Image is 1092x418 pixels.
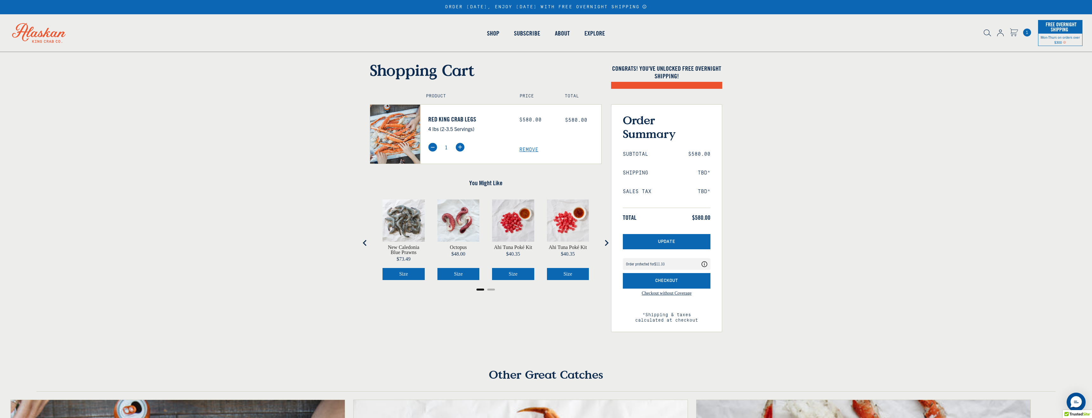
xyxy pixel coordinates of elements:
[486,193,541,286] div: product
[437,199,480,242] img: Octopus on parchment paper.
[623,258,710,270] div: Coverage Options
[509,271,517,277] span: Size
[451,251,465,257] span: $48.00
[520,94,551,99] h4: Price
[370,105,420,164] img: Red King Crab Legs - 4 lbs (2-3.5 Servings)
[1023,29,1031,36] a: Cart
[642,4,647,9] a: Announcement Bar Modal
[476,289,484,291] button: Go to page 1
[492,199,534,242] img: Ahi Tuna and wasabi sauce
[494,245,532,250] a: View Ahi Tuna Poké Kit
[383,199,425,242] img: Caledonia blue prawns on parchment paper
[370,61,602,79] h1: Shopping Cart
[548,15,577,51] a: About
[547,199,589,242] img: Cubed ahi tuna and shoyu sauce
[623,170,648,176] span: Shipping
[359,237,371,249] button: Go to last slide
[561,251,575,257] span: $40.35
[1023,29,1031,36] span: 1
[480,15,507,51] a: Shop
[507,15,548,51] a: Subscribe
[655,278,678,284] span: Checkout
[549,245,587,250] a: View Ahi Tuna Poké Kit
[399,271,408,277] span: Size
[431,193,486,286] div: product
[642,291,691,307] a: Continue to checkout without Shipping Protection
[456,143,464,152] img: plus
[454,271,463,277] span: Size
[547,268,589,280] button: Select Ahi Tuna Poké Kit size
[1044,20,1076,34] span: Free Overnight Shipping
[563,271,572,277] span: Size
[623,273,710,289] button: Checkout
[3,14,75,52] img: Alaskan King Crab Co. logo
[623,255,710,273] div: route shipping protection selector element
[370,179,602,187] h4: You Might Like
[519,117,556,123] div: $580.00
[450,245,467,250] a: View Octopus
[997,29,1004,36] img: account
[487,289,495,291] button: Go to page 2
[506,251,520,257] span: $40.35
[428,115,510,123] a: Red King Crab Legs
[541,193,596,286] div: product
[383,245,425,255] a: View New Caledonia Blue Prawns
[426,94,506,99] h4: Product
[428,125,510,133] p: 4 lbs (2-3.5 Servings)
[692,214,710,221] span: $580.00
[626,262,665,266] div: Order protected for $11.33
[1041,35,1080,44] span: Mon-Thurs on orders over $300
[445,4,647,10] div: ORDER [DATE], ENJOY [DATE] WITH FREE OVERNIGHT SHIPPING
[984,29,991,36] img: search
[370,286,602,291] ul: Select a slide to show
[623,113,710,140] h3: Order Summary
[428,143,437,152] img: minus
[623,151,648,157] span: Subtotal
[611,65,722,80] h4: Congrats! You've unlocked FREE OVERNIGHT SHIPPING!
[1067,393,1086,412] div: Messenger Dummy Widget
[623,234,710,250] button: Update
[396,256,410,262] span: $73.49
[623,189,651,195] span: Sales Tax
[519,147,601,153] a: Remove
[565,117,587,123] span: $580.00
[577,15,612,51] a: Explore
[437,268,480,280] button: Select Octopus size
[600,237,613,249] button: Next slide
[623,214,636,221] span: Total
[383,268,425,280] button: Select New Caledonia Blue Prawns size
[1063,40,1066,44] span: Shipping Notice Icon
[688,151,710,157] span: $580.00
[623,307,710,323] span: *Shipping & taxes calculated at checkout
[492,268,534,280] button: Select Ahi Tuna Poké Kit size
[1010,28,1018,37] a: Cart
[376,193,431,286] div: product
[565,94,596,99] h4: Total
[37,368,1055,392] h4: Other Great Catches
[658,239,675,245] span: Update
